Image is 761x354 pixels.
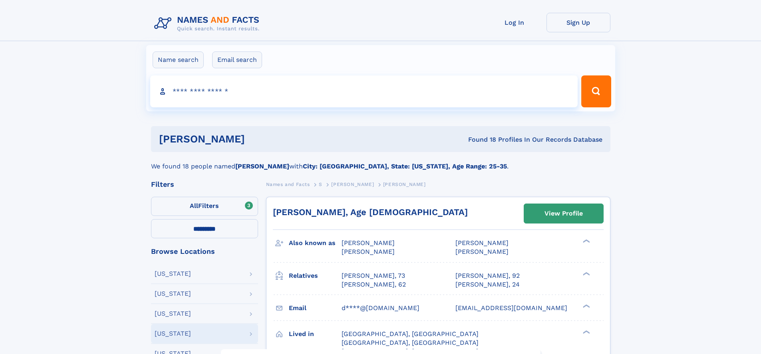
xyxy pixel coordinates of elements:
[342,330,479,338] span: [GEOGRAPHIC_DATA], [GEOGRAPHIC_DATA]
[319,179,322,189] a: S
[150,75,578,107] input: search input
[235,162,289,170] b: [PERSON_NAME]
[151,152,610,171] div: We found 18 people named with .
[342,339,479,346] span: [GEOGRAPHIC_DATA], [GEOGRAPHIC_DATA]
[342,239,395,247] span: [PERSON_NAME]
[342,248,395,255] span: [PERSON_NAME]
[455,239,509,247] span: [PERSON_NAME]
[151,197,258,216] label: Filters
[342,271,405,280] a: [PERSON_NAME], 73
[331,179,374,189] a: [PERSON_NAME]
[483,13,546,32] a: Log In
[524,204,603,223] a: View Profile
[151,248,258,255] div: Browse Locations
[455,304,567,312] span: [EMAIL_ADDRESS][DOMAIN_NAME]
[155,271,191,277] div: [US_STATE]
[289,236,342,250] h3: Also known as
[319,182,322,187] span: S
[155,310,191,317] div: [US_STATE]
[273,207,468,217] a: [PERSON_NAME], Age [DEMOGRAPHIC_DATA]
[190,202,198,210] span: All
[342,280,406,289] a: [PERSON_NAME], 62
[383,182,426,187] span: [PERSON_NAME]
[581,271,590,276] div: ❯
[151,13,266,34] img: Logo Names and Facts
[153,51,204,68] label: Name search
[455,271,520,280] a: [PERSON_NAME], 92
[155,330,191,337] div: [US_STATE]
[212,51,262,68] label: Email search
[546,13,610,32] a: Sign Up
[455,248,509,255] span: [PERSON_NAME]
[581,303,590,309] div: ❯
[331,182,374,187] span: [PERSON_NAME]
[356,135,602,144] div: Found 18 Profiles In Our Records Database
[581,239,590,244] div: ❯
[151,181,258,188] div: Filters
[581,329,590,334] div: ❯
[455,280,520,289] a: [PERSON_NAME], 24
[155,291,191,297] div: [US_STATE]
[266,179,310,189] a: Names and Facts
[544,204,583,223] div: View Profile
[289,269,342,283] h3: Relatives
[581,75,611,107] button: Search Button
[289,327,342,341] h3: Lived in
[289,301,342,315] h3: Email
[303,162,507,170] b: City: [GEOGRAPHIC_DATA], State: [US_STATE], Age Range: 25-35
[159,134,357,144] h1: [PERSON_NAME]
